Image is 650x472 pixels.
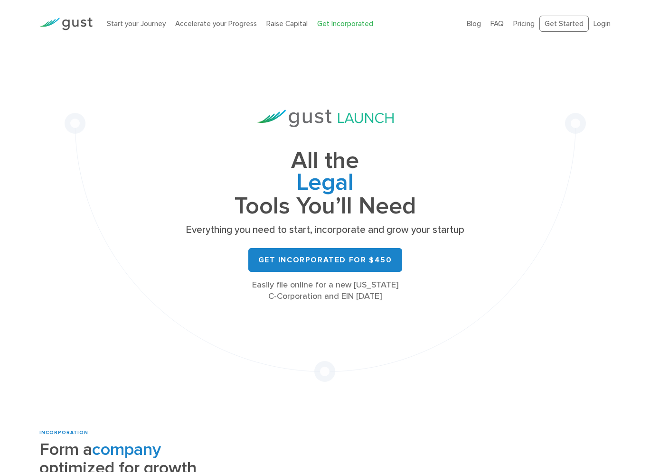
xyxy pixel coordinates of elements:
h1: All the Tools You’ll Need [183,150,468,217]
img: Gust Launch Logo [257,110,394,127]
a: Login [593,19,611,28]
a: Get Incorporated for $450 [248,248,402,272]
a: Pricing [513,19,535,28]
span: company [92,439,161,460]
a: Accelerate your Progress [175,19,257,28]
a: FAQ [490,19,504,28]
img: Gust Logo [39,18,93,30]
a: Get Started [539,16,589,32]
a: Get Incorporated [317,19,373,28]
div: Easily file online for a new [US_STATE] C-Corporation and EIN [DATE] [183,279,468,302]
a: Raise Capital [266,19,308,28]
p: Everything you need to start, incorporate and grow your startup [183,223,468,237]
span: Legal [183,172,468,195]
div: INCORPORATION [39,429,269,436]
a: Blog [467,19,481,28]
a: Start your Journey [107,19,166,28]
